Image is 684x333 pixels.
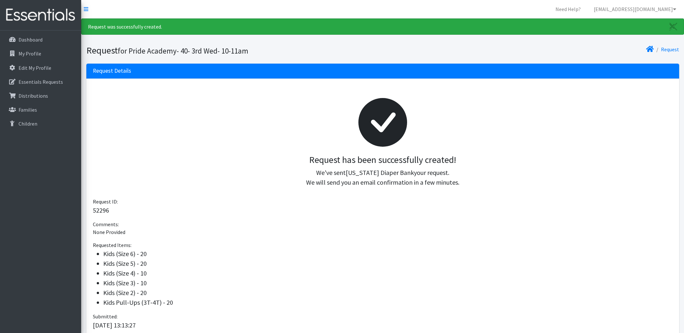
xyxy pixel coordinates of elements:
[3,4,79,26] img: HumanEssentials
[103,259,673,268] li: Kids (Size 5) - 20
[661,46,679,53] a: Request
[86,45,380,56] h1: Request
[19,79,63,85] p: Essentials Requests
[93,242,131,248] span: Requested Items:
[3,61,79,74] a: Edit My Profile
[98,154,667,166] h3: Request has been successfully created!
[93,205,673,215] p: 52296
[346,168,414,177] span: [US_STATE] Diaper Bank
[19,92,48,99] p: Distributions
[81,18,684,35] div: Request was successfully created.
[19,50,41,57] p: My Profile
[3,103,79,116] a: Families
[19,65,51,71] p: Edit My Profile
[93,229,125,235] span: None Provided
[93,68,131,74] h3: Request Details
[550,3,586,16] a: Need Help?
[98,168,667,187] p: We've sent your request. We will send you an email confirmation in a few minutes.
[3,89,79,102] a: Distributions
[589,3,681,16] a: [EMAIL_ADDRESS][DOMAIN_NAME]
[3,33,79,46] a: Dashboard
[103,268,673,278] li: Kids (Size 4) - 10
[663,19,684,34] a: Close
[103,278,673,288] li: Kids (Size 3) - 10
[3,117,79,130] a: Children
[103,249,673,259] li: Kids (Size 6) - 20
[118,46,248,55] small: for Pride Academy- 40- 3rd Wed- 10-11am
[103,298,673,307] li: Kids Pull-Ups (3T-4T) - 20
[93,198,118,205] span: Request ID:
[19,36,43,43] p: Dashboard
[103,288,673,298] li: Kids (Size 2) - 20
[19,106,37,113] p: Families
[19,120,37,127] p: Children
[93,320,673,330] p: [DATE] 13:13:27
[93,221,119,228] span: Comments:
[93,313,118,320] span: Submitted:
[3,75,79,88] a: Essentials Requests
[3,47,79,60] a: My Profile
